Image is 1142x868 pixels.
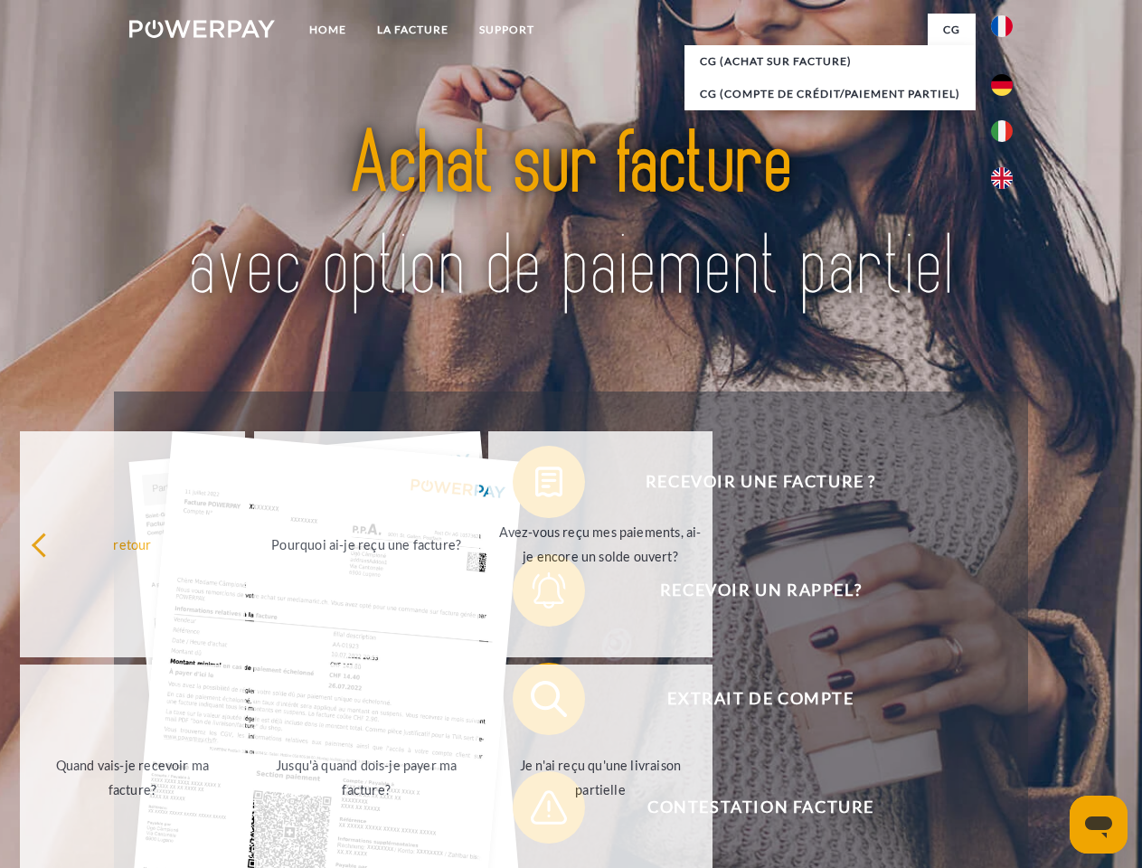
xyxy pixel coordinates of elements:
[539,446,982,518] span: Recevoir une facture ?
[513,446,983,518] button: Recevoir une facture ?
[265,753,468,802] div: Jusqu'à quand dois-je payer ma facture?
[499,520,703,569] div: Avez-vous reçu mes paiements, ai-je encore un solde ouvert?
[539,663,982,735] span: Extrait de compte
[684,45,976,78] a: CG (achat sur facture)
[499,753,703,802] div: Je n'ai reçu qu'une livraison partielle
[539,771,982,844] span: Contestation Facture
[991,74,1013,96] img: de
[928,14,976,46] a: CG
[513,663,983,735] button: Extrait de compte
[513,771,983,844] button: Contestation Facture
[684,78,976,110] a: CG (Compte de crédit/paiement partiel)
[539,554,982,627] span: Recevoir un rappel?
[31,532,234,556] div: retour
[991,167,1013,189] img: en
[129,20,275,38] img: logo-powerpay-white.svg
[464,14,550,46] a: Support
[488,431,713,657] a: Avez-vous reçu mes paiements, ai-je encore un solde ouvert?
[265,532,468,556] div: Pourquoi ai-je reçu une facture?
[362,14,464,46] a: LA FACTURE
[991,15,1013,37] img: fr
[31,753,234,802] div: Quand vais-je recevoir ma facture?
[173,87,969,346] img: title-powerpay_fr.svg
[513,554,983,627] button: Recevoir un rappel?
[294,14,362,46] a: Home
[991,120,1013,142] img: it
[1070,796,1128,854] iframe: Bouton de lancement de la fenêtre de messagerie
